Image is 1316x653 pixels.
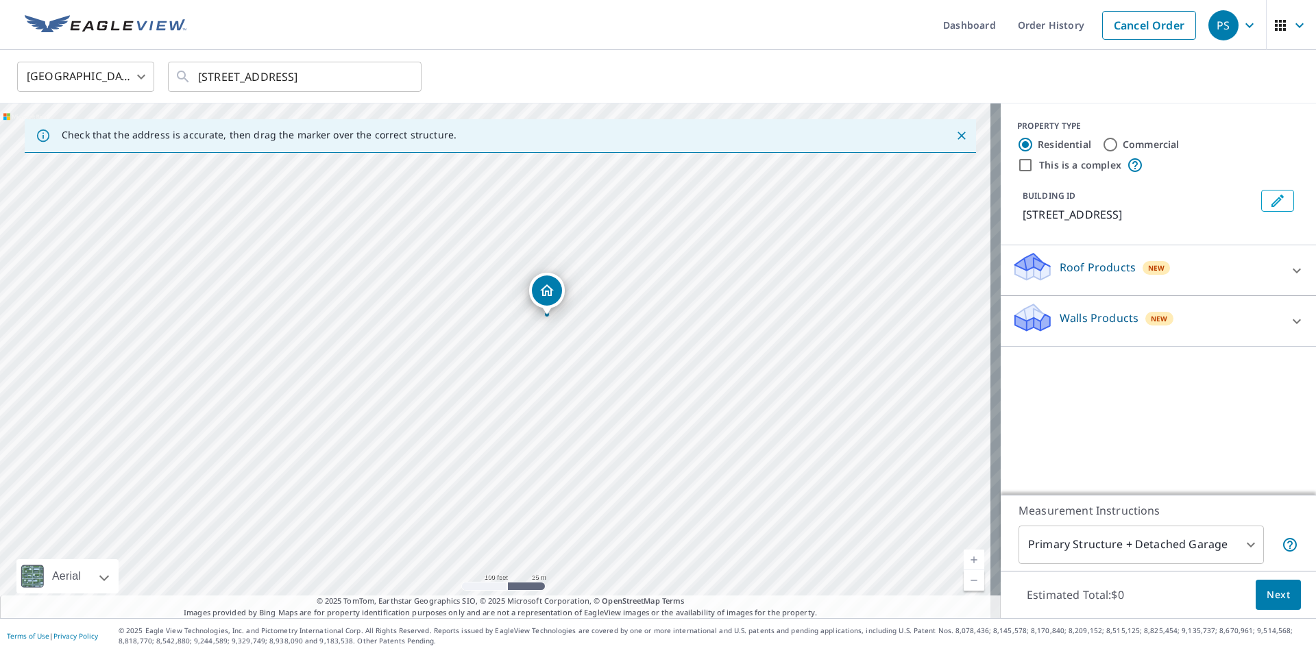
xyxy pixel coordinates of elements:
[7,631,49,641] a: Terms of Use
[1019,526,1264,564] div: Primary Structure + Detached Garage
[1060,259,1136,275] p: Roof Products
[1016,580,1135,610] p: Estimated Total: $0
[1012,301,1305,341] div: Walls ProductsNew
[529,273,565,315] div: Dropped pin, building 1, Residential property, 999 N 14th St Burlington, CO 80807
[317,595,685,607] span: © 2025 TomTom, Earthstar Geographics SIO, © 2025 Microsoft Corporation, ©
[53,631,98,641] a: Privacy Policy
[1039,158,1121,172] label: This is a complex
[964,550,984,570] a: Current Level 18, Zoom In
[1038,138,1091,151] label: Residential
[662,595,685,606] a: Terms
[16,559,119,593] div: Aerial
[1261,190,1294,212] button: Edit building 1
[1102,11,1196,40] a: Cancel Order
[1151,313,1168,324] span: New
[17,58,154,96] div: [GEOGRAPHIC_DATA]
[1123,138,1180,151] label: Commercial
[7,632,98,640] p: |
[119,626,1309,646] p: © 2025 Eagle View Technologies, Inc. and Pictometry International Corp. All Rights Reserved. Repo...
[25,15,186,36] img: EV Logo
[1017,120,1300,132] div: PROPERTY TYPE
[1023,206,1256,223] p: [STREET_ADDRESS]
[1012,251,1305,290] div: Roof ProductsNew
[1148,262,1165,273] span: New
[48,559,85,593] div: Aerial
[602,595,659,606] a: OpenStreetMap
[1023,190,1075,201] p: BUILDING ID
[1208,10,1239,40] div: PS
[1019,502,1298,519] p: Measurement Instructions
[198,58,393,96] input: Search by address or latitude-longitude
[964,570,984,591] a: Current Level 18, Zoom Out
[62,129,456,141] p: Check that the address is accurate, then drag the marker over the correct structure.
[1256,580,1301,611] button: Next
[1282,537,1298,553] span: Your report will include the primary structure and a detached garage if one exists.
[1060,310,1138,326] p: Walls Products
[953,127,971,145] button: Close
[1267,587,1290,604] span: Next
